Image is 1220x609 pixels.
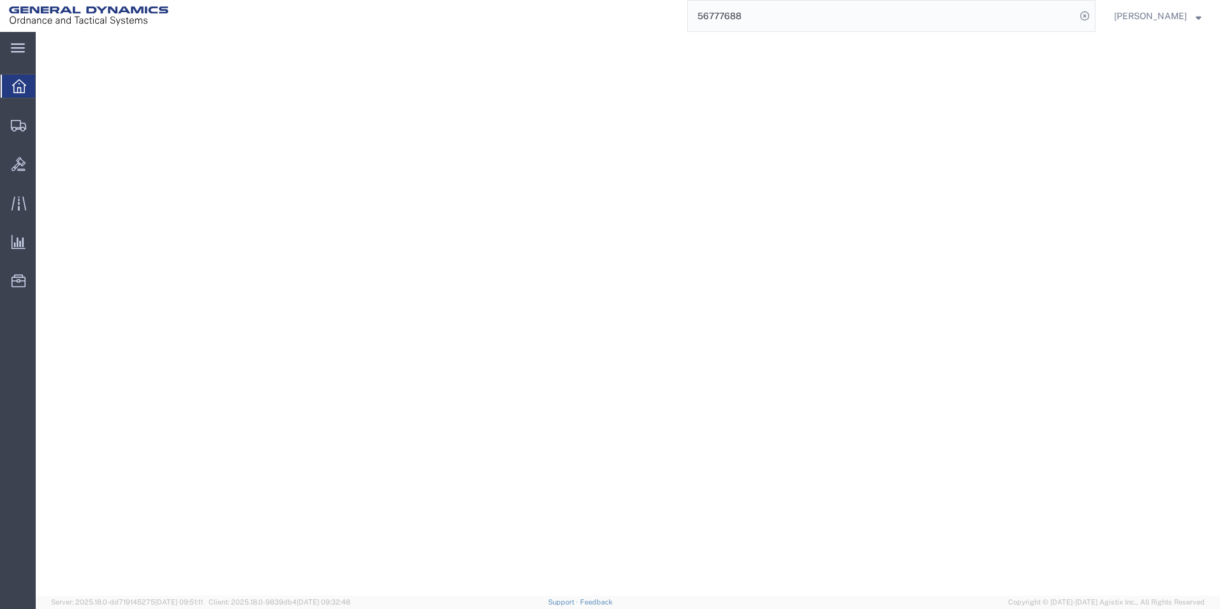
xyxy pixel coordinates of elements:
[297,598,350,606] span: [DATE] 09:32:48
[580,598,613,606] a: Feedback
[51,598,203,606] span: Server: 2025.18.0-dd719145275
[209,598,350,606] span: Client: 2025.18.0-9839db4
[155,598,203,606] span: [DATE] 09:51:11
[1113,8,1202,24] button: [PERSON_NAME]
[548,598,580,606] a: Support
[9,6,168,26] img: logo
[688,1,1076,31] input: Search for shipment number, reference number
[36,32,1220,596] iframe: FS Legacy Container
[1008,597,1205,608] span: Copyright © [DATE]-[DATE] Agistix Inc., All Rights Reserved
[1114,9,1187,23] span: Britney Atkins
